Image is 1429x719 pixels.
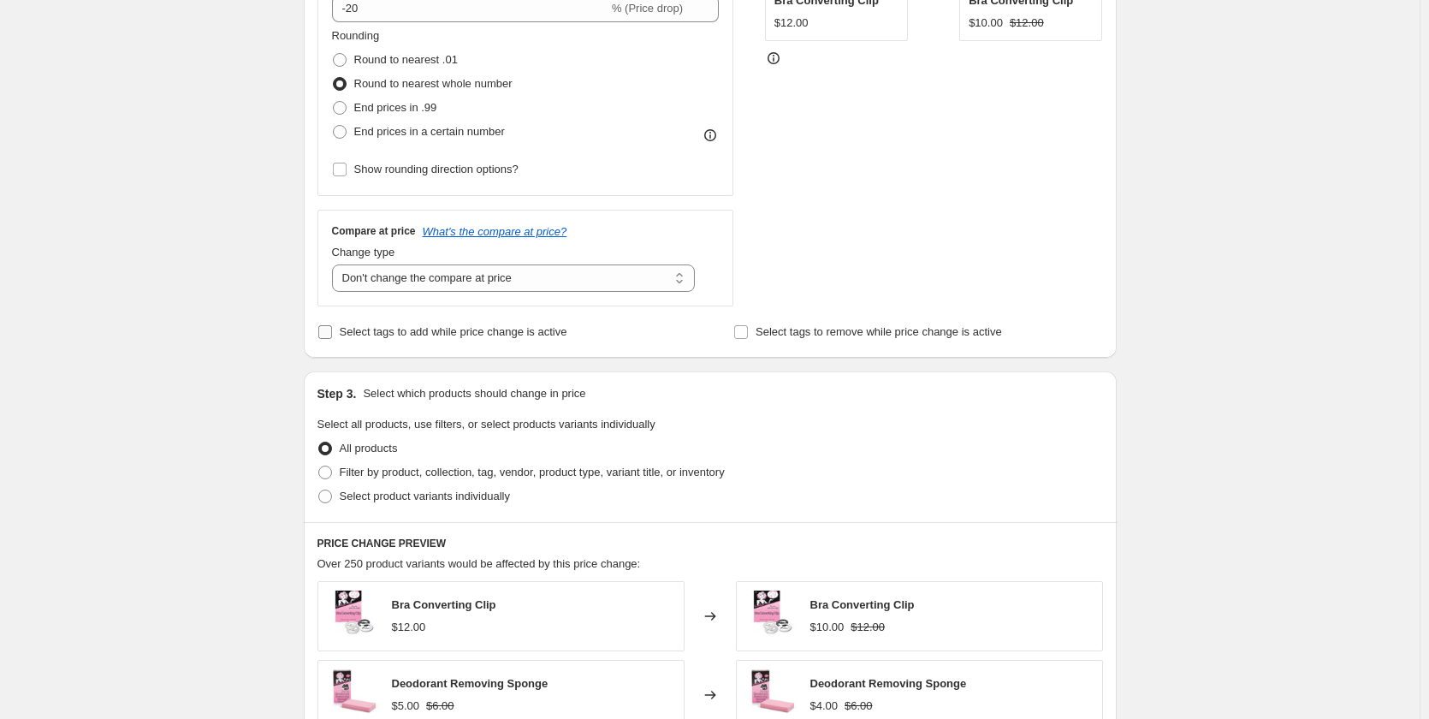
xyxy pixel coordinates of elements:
[317,418,655,431] span: Select all products, use filters, or select products variants individually
[332,246,395,258] span: Change type
[392,598,496,611] span: Bra Converting Clip
[354,77,513,90] span: Round to nearest whole number
[327,591,378,642] img: HollywoodFashionSecrets_Womens_Clear_Undergarments_BraConvertingClip_80x.jpg
[354,101,437,114] span: End prices in .99
[612,2,683,15] span: % (Price drop)
[392,698,420,715] div: $5.00
[426,698,454,715] strike: $6.00
[354,163,519,175] span: Show rounding direction options?
[317,557,641,570] span: Over 250 product variants would be affected by this price change:
[363,385,585,402] p: Select which products should change in price
[745,591,797,642] img: HollywoodFashionSecrets_Womens_Clear_Undergarments_BraConvertingClip_80x.jpg
[340,466,725,478] span: Filter by product, collection, tag, vendor, product type, variant title, or inventory
[332,29,380,42] span: Rounding
[392,619,426,636] div: $12.00
[392,677,548,690] span: Deodorant Removing Sponge
[845,698,873,715] strike: $6.00
[810,698,839,715] div: $4.00
[423,225,567,238] button: What's the compare at price?
[340,442,398,455] span: All products
[340,325,567,338] span: Select tags to add while price change is active
[810,677,967,690] span: Deodorant Removing Sponge
[317,385,357,402] h2: Step 3.
[1010,15,1044,32] strike: $12.00
[340,490,510,502] span: Select product variants individually
[851,619,885,636] strike: $12.00
[810,598,915,611] span: Bra Converting Clip
[354,125,505,138] span: End prices in a certain number
[354,53,458,66] span: Round to nearest .01
[969,15,1003,32] div: $10.00
[810,619,845,636] div: $10.00
[332,224,416,238] h3: Compare at price
[756,325,1002,338] span: Select tags to remove while price change is active
[317,537,1103,550] h6: PRICE CHANGE PREVIEW
[774,15,809,32] div: $12.00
